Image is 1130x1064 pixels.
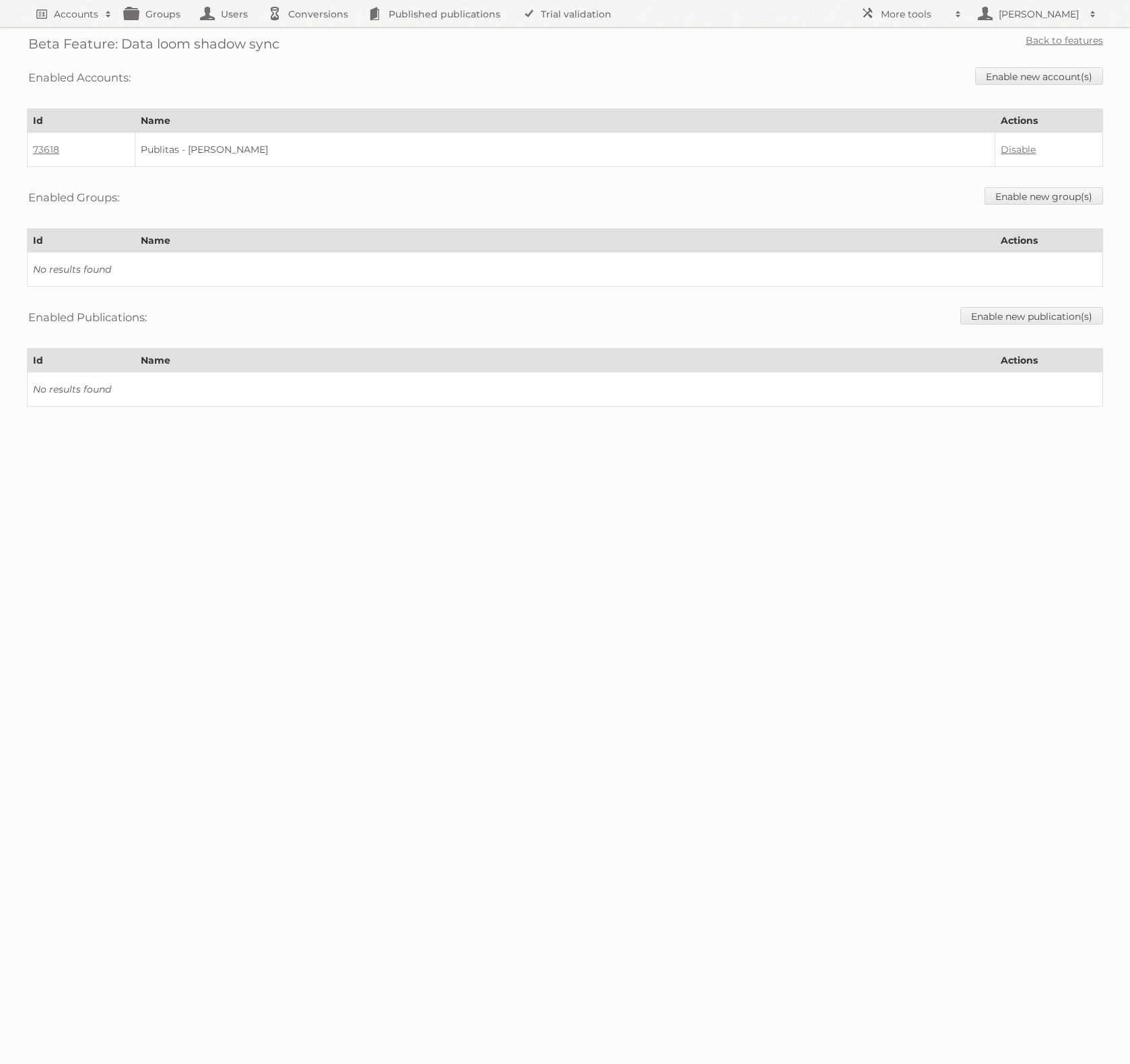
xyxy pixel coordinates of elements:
[1001,143,1036,156] a: Disable
[33,383,111,395] i: No results found
[135,133,995,167] td: Publitas - [PERSON_NAME]
[995,109,1103,133] th: Actions
[28,229,135,253] th: Id
[995,7,1083,21] h2: [PERSON_NAME]
[1026,34,1103,46] a: Back to features
[33,143,59,156] a: 73618
[960,307,1103,325] a: Enable new publication(s)
[995,229,1103,253] th: Actions
[881,7,948,21] h2: More tools
[28,307,147,327] h3: Enabled Publications:
[28,187,119,207] h3: Enabled Groups:
[995,349,1103,372] th: Actions
[135,229,995,253] th: Name
[975,67,1103,85] a: Enable new account(s)
[33,263,111,275] i: No results found
[135,109,995,133] th: Name
[28,349,135,372] th: Id
[28,34,279,54] h2: Beta Feature: Data loom shadow sync
[54,7,98,21] h2: Accounts
[135,349,995,372] th: Name
[28,109,135,133] th: Id
[28,67,131,88] h3: Enabled Accounts:
[985,187,1103,205] a: Enable new group(s)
